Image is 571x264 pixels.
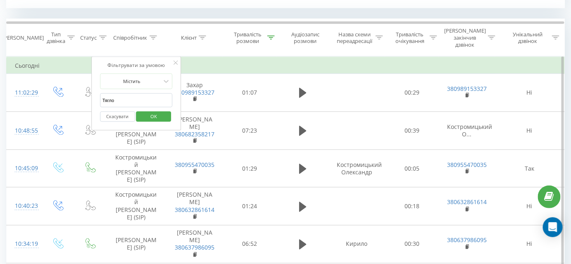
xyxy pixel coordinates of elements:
td: Костромицький [PERSON_NAME] (SIP) [106,150,167,188]
div: Назва схеми переадресації [336,31,373,45]
td: [PERSON_NAME] [167,112,223,150]
button: OK [136,112,171,122]
td: [PERSON_NAME] (SIP) [106,226,167,264]
a: 380632861614 [175,206,214,214]
a: 380682358217 [175,130,214,138]
div: 10:34:19 [15,236,33,252]
td: Костромицький Олександр [328,150,385,188]
td: Ні [495,112,564,150]
td: 00:05 [385,150,439,188]
span: OK [142,110,165,123]
div: Тип дзвінка [47,31,65,45]
td: 07:23 [223,112,277,150]
div: Співробітник [114,34,148,41]
a: 380637986095 [447,236,487,244]
td: 01:29 [223,150,277,188]
td: 01:24 [223,188,277,226]
td: 00:39 [385,112,439,150]
a: 380955470035 [175,161,214,169]
td: 00:18 [385,188,439,226]
a: 380637986095 [175,244,214,252]
td: Ні [495,226,564,264]
span: Костромицький О... [447,123,492,138]
td: [PERSON_NAME] [167,188,223,226]
td: Сьогодні [7,57,565,74]
a: 380989153327 [175,88,214,96]
td: Ні [495,74,564,112]
td: 00:29 [385,74,439,112]
td: Так [495,150,564,188]
input: Введіть значення [100,93,173,108]
td: Захар [167,74,223,112]
div: Статус [81,34,97,41]
td: [PERSON_NAME] [167,226,223,264]
div: [PERSON_NAME] [2,34,44,41]
td: 06:52 [223,226,277,264]
div: 10:45:09 [15,160,33,176]
a: 380632861614 [447,198,487,206]
td: Кирило [328,226,385,264]
div: Унікальний дзвінок [506,31,550,45]
div: 10:40:23 [15,198,33,214]
div: Тривалість очікування [393,31,428,45]
td: Костромицький [PERSON_NAME] (SIP) [106,188,167,226]
div: 11:02:29 [15,85,33,101]
div: Open Intercom Messenger [543,217,563,237]
div: Фільтрувати за умовою [100,61,173,69]
a: 380989153327 [447,85,487,93]
div: [PERSON_NAME] закінчив дзвінок [444,27,486,48]
div: Аудіозапис розмови [284,31,327,45]
div: Клієнт [181,34,197,41]
a: 380955470035 [447,161,487,169]
td: 01:07 [223,74,277,112]
div: Тривалість розмови [230,31,265,45]
div: 10:48:55 [15,123,33,139]
td: 00:30 [385,226,439,264]
button: Скасувати [100,112,135,122]
td: Ні [495,188,564,226]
